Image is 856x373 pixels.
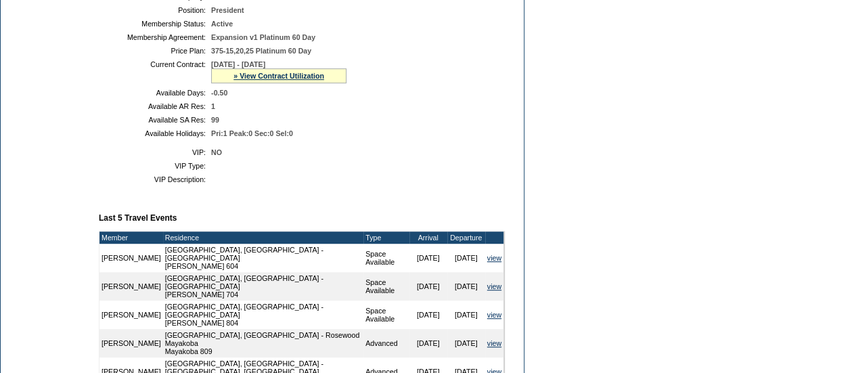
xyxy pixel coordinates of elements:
td: [DATE] [409,272,447,301]
span: 99 [211,116,219,124]
td: Available Days: [104,89,206,97]
a: » View Contract Utilization [233,72,324,80]
span: Expansion v1 Platinum 60 Day [211,33,315,41]
td: Position: [104,6,206,14]
td: [PERSON_NAME] [99,244,163,272]
td: [GEOGRAPHIC_DATA], [GEOGRAPHIC_DATA] - Rosewood Mayakoba Mayakoba 809 [163,329,363,357]
a: view [487,339,501,347]
span: 1 [211,102,215,110]
td: [DATE] [409,329,447,357]
td: Residence [163,232,363,244]
td: [PERSON_NAME] [99,301,163,329]
td: Available SA Res: [104,116,206,124]
td: Space Available [363,244,409,272]
span: [DATE] - [DATE] [211,60,265,68]
td: [DATE] [447,329,485,357]
td: [DATE] [409,244,447,272]
td: VIP Description: [104,175,206,183]
a: view [487,282,501,290]
td: Space Available [363,272,409,301]
td: [PERSON_NAME] [99,329,163,357]
td: Membership Agreement: [104,33,206,41]
td: Membership Status: [104,20,206,28]
td: VIP Type: [104,162,206,170]
span: NO [211,148,222,156]
td: Available AR Res: [104,102,206,110]
td: [GEOGRAPHIC_DATA], [GEOGRAPHIC_DATA] - [GEOGRAPHIC_DATA] [PERSON_NAME] 704 [163,272,363,301]
td: [DATE] [447,301,485,329]
td: Space Available [363,301,409,329]
td: [GEOGRAPHIC_DATA], [GEOGRAPHIC_DATA] - [GEOGRAPHIC_DATA] [PERSON_NAME] 604 [163,244,363,272]
td: [GEOGRAPHIC_DATA], [GEOGRAPHIC_DATA] - [GEOGRAPHIC_DATA] [PERSON_NAME] 804 [163,301,363,329]
td: Arrival [409,232,447,244]
td: Member [99,232,163,244]
td: Available Holidays: [104,129,206,137]
span: -0.50 [211,89,227,97]
td: Advanced [363,329,409,357]
td: Price Plan: [104,47,206,55]
td: Current Contract: [104,60,206,83]
span: Pri:1 Peak:0 Sec:0 Sel:0 [211,129,293,137]
td: VIP: [104,148,206,156]
td: Departure [447,232,485,244]
td: [PERSON_NAME] [99,272,163,301]
td: [DATE] [409,301,447,329]
b: Last 5 Travel Events [99,213,177,223]
td: [DATE] [447,244,485,272]
td: [DATE] [447,272,485,301]
span: Active [211,20,233,28]
span: 375-15,20,25 Platinum 60 Day [211,47,311,55]
a: view [487,254,501,262]
a: view [487,311,501,319]
td: Type [363,232,409,244]
span: President [211,6,244,14]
